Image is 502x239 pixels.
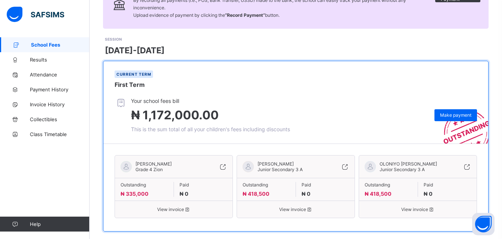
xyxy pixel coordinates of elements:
span: [PERSON_NAME] [258,161,303,167]
button: Open asap [472,213,495,235]
span: School Fees [31,42,90,48]
span: Your school fees bill [131,98,290,104]
span: Paid [424,182,471,188]
span: ₦ 0 [424,191,433,197]
span: ₦ 418,500 [243,191,269,197]
span: Invoice History [30,101,90,107]
span: Outstanding [243,182,290,188]
span: Outstanding [121,182,168,188]
span: Junior Secondary 3 A [380,167,425,172]
span: First Term [115,81,145,88]
span: ₦ 1,172,000.00 [131,108,219,122]
span: ₦ 418,500 [365,191,392,197]
span: Class Timetable [30,131,90,137]
span: OLONIYO [PERSON_NAME] [380,161,437,167]
span: This is the sum total of all your children's fees including discounts [131,126,290,132]
span: Payment History [30,87,90,92]
span: SESSION [105,37,122,41]
img: outstanding-stamp.3c148f88c3ebafa6da95868fa43343a1.svg [434,101,488,144]
span: Results [30,57,90,63]
span: Paid [180,182,227,188]
span: ₦ 0 [302,191,311,197]
span: Outstanding [365,182,412,188]
span: Help [30,221,89,227]
span: View invoice [243,207,349,212]
span: ₦ 335,000 [121,191,149,197]
span: Collectibles [30,116,90,122]
span: Make payment [440,112,471,118]
img: safsims [7,7,64,22]
span: Grade 4 Zion [135,167,163,172]
span: [PERSON_NAME] [135,161,172,167]
span: Attendance [30,72,90,78]
span: [DATE]-[DATE] [105,45,165,55]
span: Paid [302,182,349,188]
span: ₦ 0 [180,191,188,197]
b: “Record Payment” [225,12,265,18]
span: Junior Secondary 3 A [258,167,303,172]
span: View invoice [121,207,227,212]
span: View invoice [365,207,471,212]
span: Current term [116,72,151,76]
